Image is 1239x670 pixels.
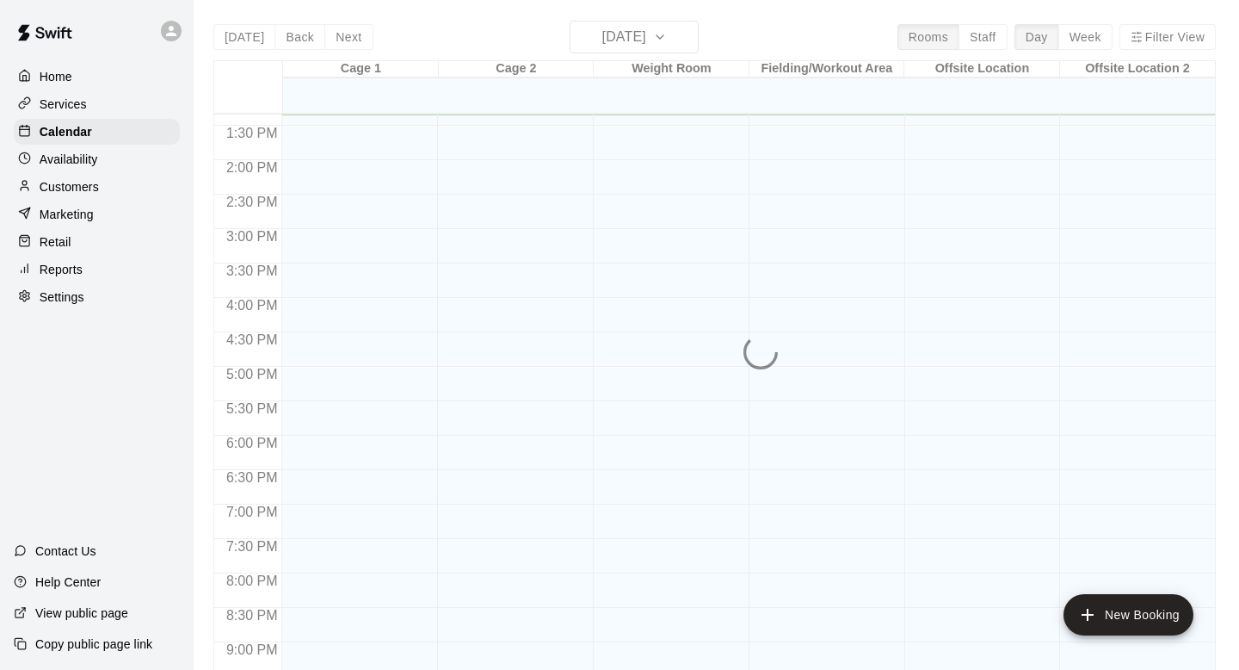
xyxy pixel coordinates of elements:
[222,160,282,175] span: 2:00 PM
[439,61,595,78] div: Cage 2
[283,61,439,78] div: Cage 1
[222,367,282,382] span: 5:00 PM
[40,151,98,168] p: Availability
[40,96,87,113] p: Services
[14,119,180,145] a: Calendar
[35,574,101,591] p: Help Center
[222,229,282,244] span: 3:00 PM
[40,68,72,85] p: Home
[40,261,83,278] p: Reports
[222,539,282,554] span: 7:30 PM
[14,91,180,117] a: Services
[40,123,92,140] p: Calendar
[40,206,94,223] p: Marketing
[222,401,282,416] span: 5:30 PM
[749,61,905,78] div: Fielding/Workout Area
[14,257,180,282] a: Reports
[14,202,180,227] a: Marketing
[222,332,282,347] span: 4:30 PM
[222,505,282,519] span: 7:00 PM
[35,543,96,560] p: Contact Us
[35,636,152,653] p: Copy public page link
[35,605,128,622] p: View public page
[222,642,282,657] span: 9:00 PM
[222,608,282,623] span: 8:30 PM
[594,61,749,78] div: Weight Room
[14,284,180,310] a: Settings
[222,470,282,485] span: 6:30 PM
[1063,594,1193,636] button: add
[904,61,1060,78] div: Offsite Location
[1060,61,1216,78] div: Offsite Location 2
[14,229,180,255] a: Retail
[222,126,282,140] span: 1:30 PM
[40,178,99,195] p: Customers
[14,146,180,172] a: Availability
[222,264,282,278] span: 3:30 PM
[222,436,282,450] span: 6:00 PM
[40,288,84,306] p: Settings
[222,195,282,209] span: 2:30 PM
[14,174,180,200] a: Customers
[222,298,282,313] span: 4:00 PM
[40,233,71,251] p: Retail
[14,64,180,90] a: Home
[222,574,282,588] span: 8:00 PM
